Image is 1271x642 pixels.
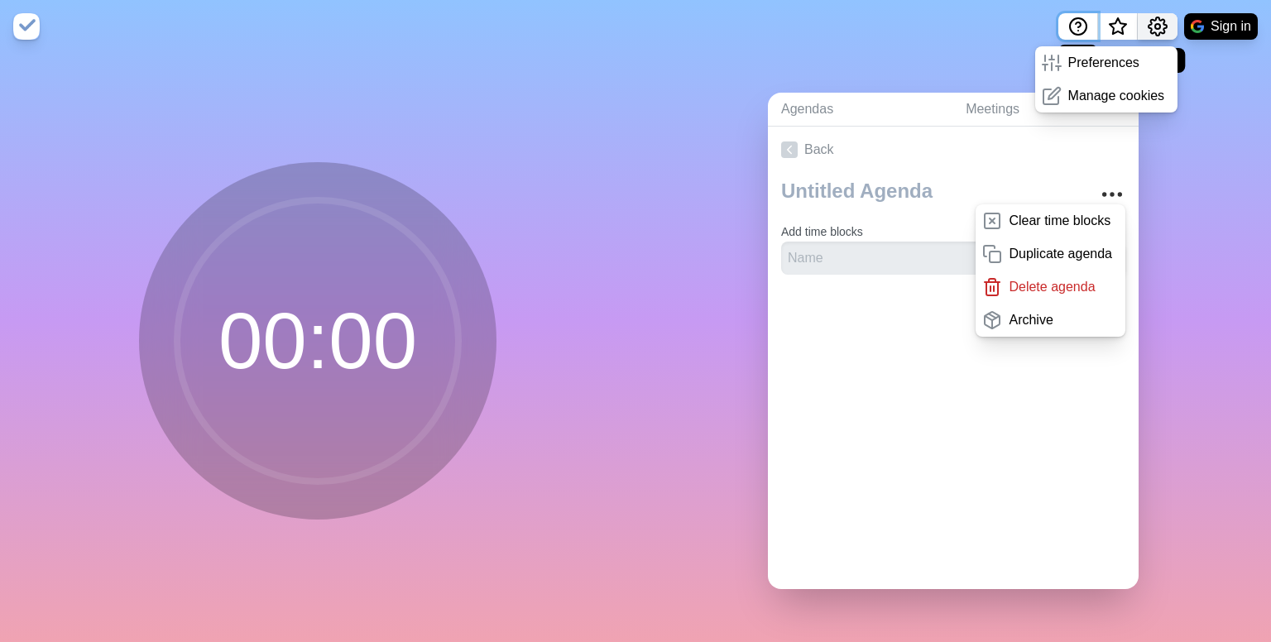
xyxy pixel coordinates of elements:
img: timeblocks logo [13,13,40,40]
a: Agendas [768,93,952,127]
button: More [1096,178,1129,211]
input: Name [781,242,1033,275]
p: Delete agenda [1009,277,1095,297]
p: Duplicate agenda [1009,244,1112,264]
p: Archive [1009,310,1053,330]
a: Back [768,127,1139,173]
img: google logo [1191,20,1204,33]
p: Manage cookies [1068,86,1165,106]
p: Preferences [1068,53,1139,73]
a: Meetings [952,93,1139,127]
button: Sign in [1184,13,1258,40]
label: Add time blocks [781,225,863,238]
p: Clear time blocks [1009,211,1110,231]
button: Help [1058,13,1098,40]
button: What’s new [1098,13,1138,40]
button: Settings [1138,13,1177,40]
